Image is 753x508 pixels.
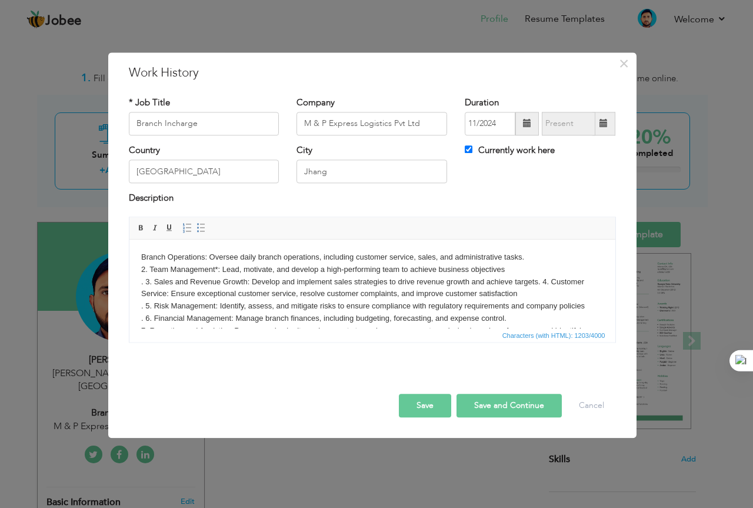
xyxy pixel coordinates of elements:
label: Company [296,97,335,109]
button: Save and Continue [457,394,562,417]
a: Insert/Remove Numbered List [181,221,194,234]
a: Italic [149,221,162,234]
button: Cancel [567,394,616,417]
label: Description [129,192,174,205]
label: * Job Title [129,97,170,109]
body: Branch Operations: Oversee daily branch operations, including customer service, sales, and admini... [12,12,474,147]
label: Duration [465,97,499,109]
input: Present [542,112,595,135]
h3: Work History [129,64,616,82]
button: Save [399,394,451,417]
button: Close [615,54,634,73]
input: From [465,112,515,135]
div: Statistics [500,330,609,341]
a: Bold [135,221,148,234]
a: Insert/Remove Bulleted List [195,221,208,234]
input: Currently work here [465,145,472,153]
iframe: Rich Text Editor, workEditor [129,240,615,328]
span: × [619,53,629,74]
a: Underline [163,221,176,234]
label: Currently work here [465,144,555,157]
label: City [296,144,312,157]
span: Characters (with HTML): 1203/4000 [500,330,608,341]
label: Country [129,144,160,157]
